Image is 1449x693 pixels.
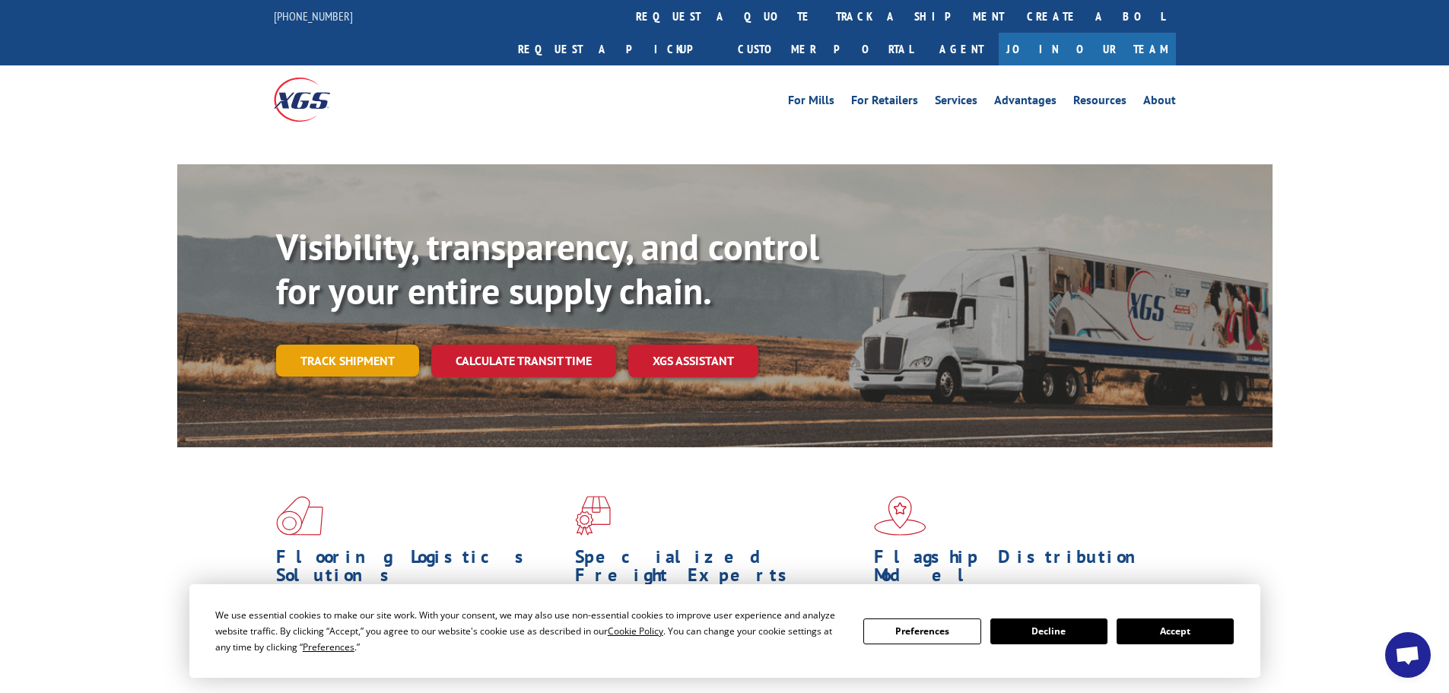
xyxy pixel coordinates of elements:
[276,345,419,377] a: Track shipment
[575,548,863,592] h1: Specialized Freight Experts
[874,496,926,536] img: xgs-icon-flagship-distribution-model-red
[274,8,353,24] a: [PHONE_NUMBER]
[863,618,980,644] button: Preferences
[1117,618,1234,644] button: Accept
[994,94,1057,111] a: Advantages
[1143,94,1176,111] a: About
[276,496,323,536] img: xgs-icon-total-supply-chain-intelligence-red
[276,223,819,314] b: Visibility, transparency, and control for your entire supply chain.
[215,607,845,655] div: We use essential cookies to make our site work. With your consent, we may also use non-essential ...
[874,548,1161,592] h1: Flagship Distribution Model
[628,345,758,377] a: XGS ASSISTANT
[608,625,663,637] span: Cookie Policy
[507,33,726,65] a: Request a pickup
[924,33,999,65] a: Agent
[851,94,918,111] a: For Retailers
[999,33,1176,65] a: Join Our Team
[189,584,1260,678] div: Cookie Consent Prompt
[935,94,977,111] a: Services
[276,548,564,592] h1: Flooring Logistics Solutions
[1073,94,1126,111] a: Resources
[575,496,611,536] img: xgs-icon-focused-on-flooring-red
[990,618,1107,644] button: Decline
[726,33,924,65] a: Customer Portal
[303,641,354,653] span: Preferences
[788,94,834,111] a: For Mills
[431,345,616,377] a: Calculate transit time
[1385,632,1431,678] div: Open chat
